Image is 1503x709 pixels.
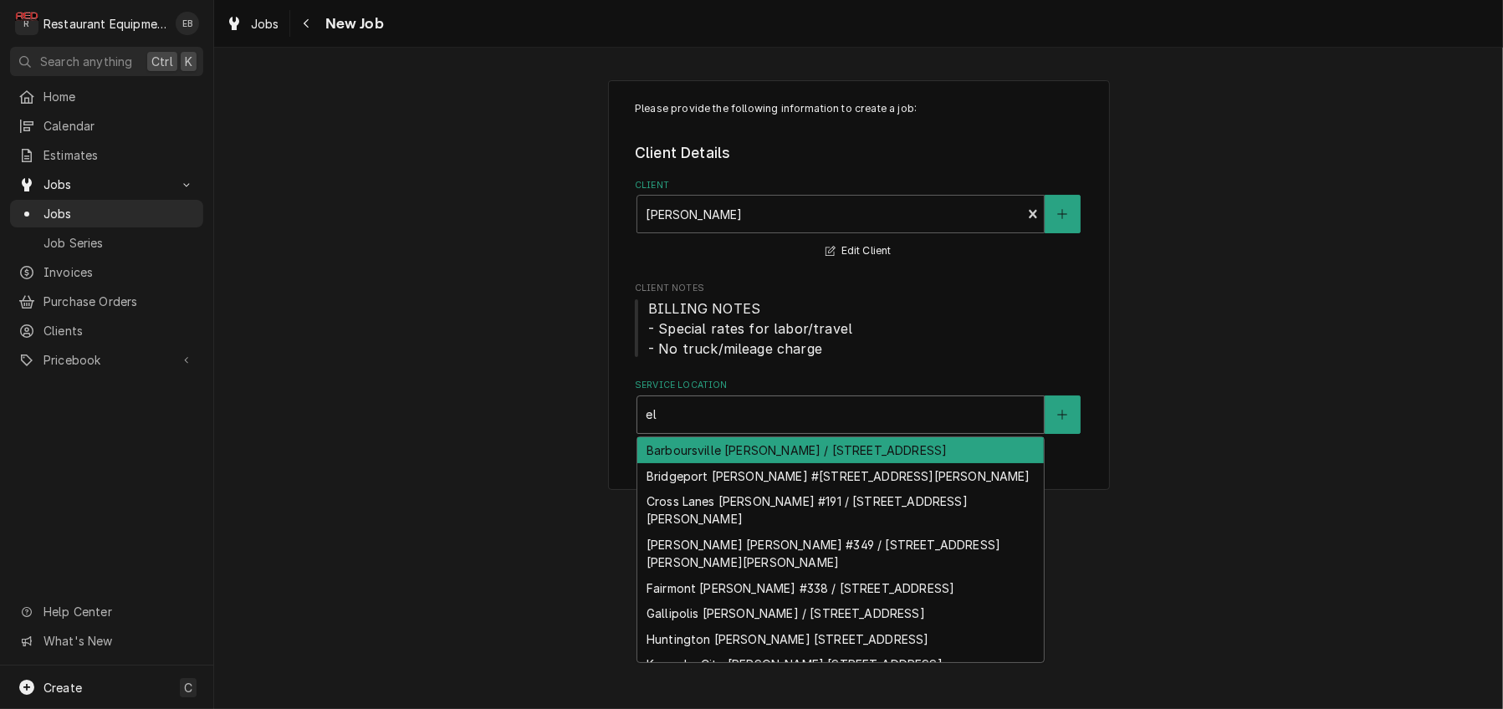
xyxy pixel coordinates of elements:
div: [PERSON_NAME] [PERSON_NAME] #349 / [STREET_ADDRESS][PERSON_NAME][PERSON_NAME] [637,532,1044,575]
p: Please provide the following information to create a job: [635,101,1082,116]
a: Jobs [10,200,203,227]
button: Edit Client [823,241,893,262]
a: Clients [10,317,203,344]
div: Huntington [PERSON_NAME] [STREET_ADDRESS] [637,626,1044,652]
svg: Create New Client [1057,208,1067,220]
div: Gallipolis [PERSON_NAME] / [STREET_ADDRESS] [637,600,1044,626]
a: Go to Pricebook [10,346,203,374]
span: Purchase Orders [43,293,195,310]
span: Job Series [43,234,195,252]
a: Purchase Orders [10,288,203,315]
span: C [184,679,192,696]
span: K [185,53,192,70]
div: Kanawha City [PERSON_NAME] [STREET_ADDRESS][PERSON_NAME] [637,652,1044,696]
span: Jobs [251,15,279,33]
button: Search anythingCtrlK [10,47,203,76]
div: Job Create/Update [608,80,1110,491]
button: Navigate back [294,10,320,37]
span: New Job [320,13,384,35]
svg: Create New Location [1057,409,1067,421]
div: Job Create/Update Form [635,101,1082,434]
span: Clients [43,322,195,339]
span: Client Notes [635,298,1082,359]
div: Bridgeport [PERSON_NAME] #[STREET_ADDRESS][PERSON_NAME] [637,463,1044,489]
a: Home [10,83,203,110]
div: Emily Bird's Avatar [176,12,199,35]
span: Estimates [43,146,195,164]
span: Calendar [43,117,195,135]
span: Jobs [43,205,195,222]
span: Ctrl [151,53,173,70]
a: Estimates [10,141,203,169]
a: Jobs [219,10,286,38]
span: What's New [43,632,193,650]
div: Service Location [635,379,1082,433]
div: Fairmont [PERSON_NAME] #338 / [STREET_ADDRESS] [637,575,1044,601]
span: Invoices [43,263,195,281]
span: Home [43,88,195,105]
button: Create New Location [1045,395,1080,434]
legend: Client Details [635,142,1082,164]
label: Service Location [635,379,1082,392]
button: Create New Client [1045,195,1080,233]
div: Barboursville [PERSON_NAME] / [STREET_ADDRESS] [637,437,1044,463]
span: Jobs [43,176,170,193]
span: BILLING NOTES - Special rates for labor/travel - No truck/mileage charge [648,300,852,357]
a: Job Series [10,229,203,257]
a: Go to What's New [10,627,203,655]
span: Search anything [40,53,132,70]
div: EB [176,12,199,35]
div: R [15,12,38,35]
span: Pricebook [43,351,170,369]
span: Client Notes [635,282,1082,295]
a: Calendar [10,112,203,140]
div: Client Notes [635,282,1082,358]
div: Restaurant Equipment Diagnostics [43,15,166,33]
div: Restaurant Equipment Diagnostics's Avatar [15,12,38,35]
div: Cross Lanes [PERSON_NAME] #191 / [STREET_ADDRESS][PERSON_NAME] [637,488,1044,532]
a: Go to Help Center [10,598,203,625]
span: Help Center [43,603,193,620]
a: Invoices [10,258,203,286]
span: Create [43,681,82,695]
label: Client [635,179,1082,192]
div: Client [635,179,1082,262]
a: Go to Jobs [10,171,203,198]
